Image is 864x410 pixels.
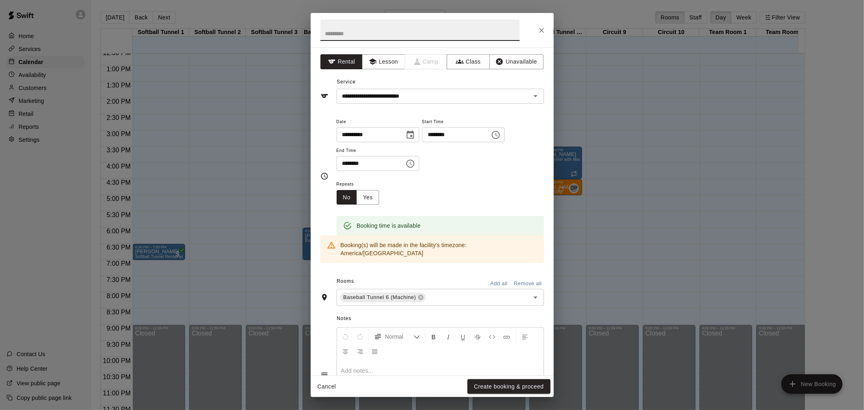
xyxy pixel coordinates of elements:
button: Insert Code [485,329,499,344]
button: Right Align [353,344,367,359]
span: Baseball Tunnel 6 (Machine) [340,293,420,301]
span: End Time [337,145,419,156]
button: Open [530,292,541,303]
button: Choose time, selected time is 7:30 PM [402,156,418,172]
svg: Service [320,92,329,100]
button: Yes [356,190,379,205]
button: Choose time, selected time is 6:00 PM [488,127,504,143]
div: outlined button group [337,190,380,205]
button: Lesson [362,54,405,69]
span: Notes [337,312,544,325]
span: Normal [385,333,414,341]
button: Open [530,90,541,102]
button: Unavailable [489,54,544,69]
button: Rental [320,54,363,69]
span: Date [337,117,419,128]
button: Cancel [314,379,340,394]
button: Remove all [512,278,544,290]
svg: Notes [320,371,329,379]
div: Booking time is available [357,218,421,233]
div: Baseball Tunnel 6 (Machine) [340,293,426,302]
button: Justify Align [368,344,382,359]
svg: Rooms [320,293,329,301]
button: Undo [339,329,352,344]
button: Close [534,23,549,38]
button: Format Italics [442,329,455,344]
button: Left Align [518,329,532,344]
button: No [337,190,357,205]
span: Camps can only be created in the Services page [405,54,448,69]
button: Format Underline [456,329,470,344]
button: Format Strikethrough [471,329,484,344]
button: Redo [353,329,367,344]
button: Choose date, selected date is Aug 11, 2025 [402,127,418,143]
button: Insert Link [500,329,514,344]
button: Add all [486,278,512,290]
button: Center Align [339,344,352,359]
span: Rooms [337,278,354,284]
div: Booking(s) will be made in the facility's timezone: America/[GEOGRAPHIC_DATA] [341,238,538,261]
button: Format Bold [427,329,441,344]
span: Start Time [422,117,505,128]
button: Create booking & proceed [467,379,550,394]
span: Repeats [337,179,386,190]
button: Class [447,54,489,69]
span: Service [337,79,356,85]
button: Formatting Options [371,329,423,344]
svg: Timing [320,172,329,180]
